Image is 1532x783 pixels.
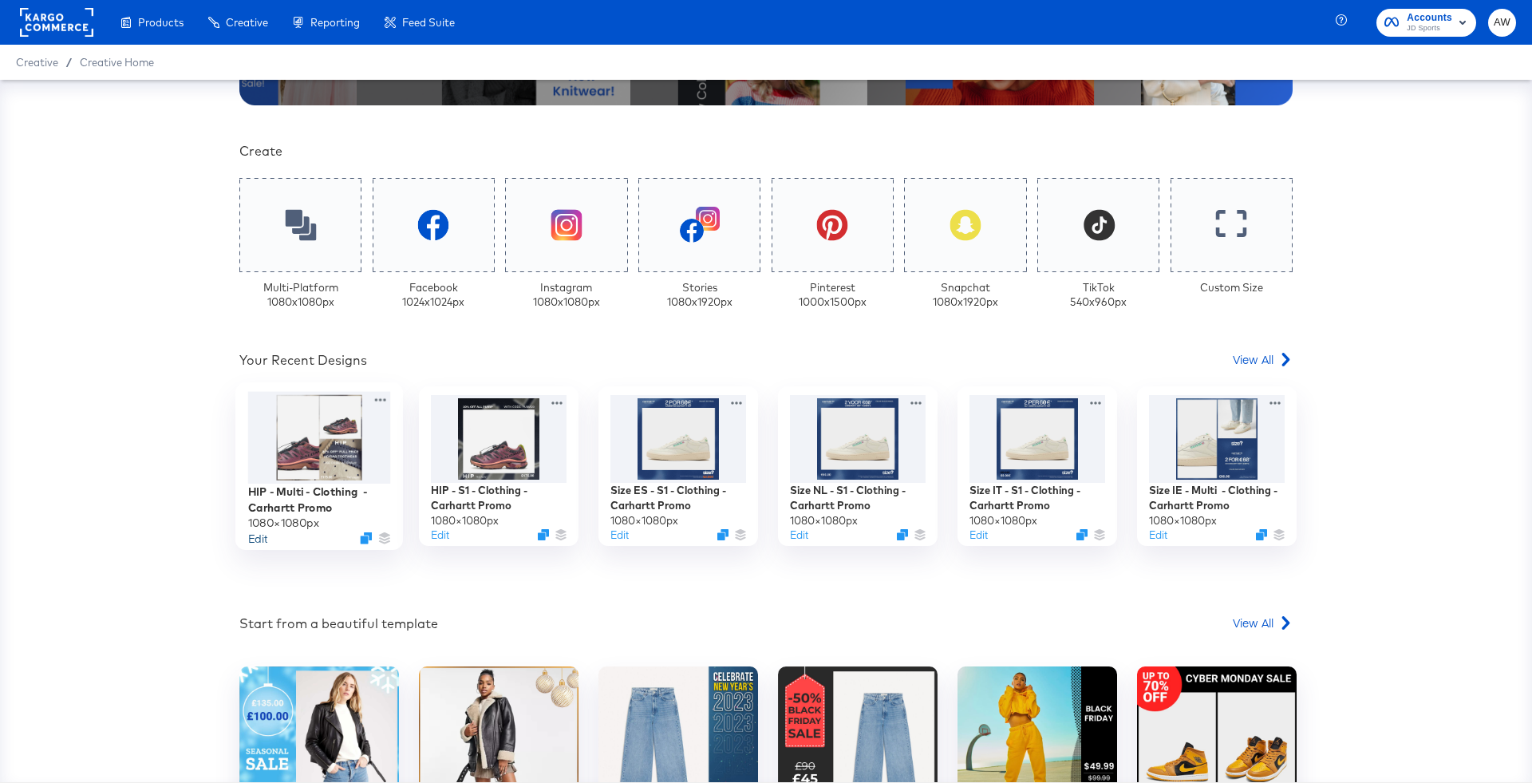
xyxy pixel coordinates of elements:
[1233,615,1293,638] a: View All
[226,16,268,29] span: Creative
[16,56,58,69] span: Creative
[1233,351,1273,367] span: View All
[538,529,549,540] svg: Duplicate
[533,280,600,310] div: Instagram 1080 x 1080 px
[969,528,988,543] button: Edit
[431,513,499,528] div: 1080 × 1080 px
[402,16,455,29] span: Feed Suite
[1407,10,1452,26] span: Accounts
[667,280,732,310] div: Stories 1080 x 1920 px
[239,615,438,633] div: Start from a beautiful template
[1149,483,1285,512] div: Size IE - Multi - Clothing - Carhartt Promo
[717,529,728,540] svg: Duplicate
[58,56,80,69] span: /
[610,513,678,528] div: 1080 × 1080 px
[1200,280,1263,295] div: Custom Size
[933,280,998,310] div: Snapchat 1080 x 1920 px
[610,483,746,512] div: Size ES - S1 - Clothing - Carhartt Promo
[1076,529,1088,540] svg: Duplicate
[790,513,858,528] div: 1080 × 1080 px
[969,483,1105,512] div: Size IT - S1 - Clothing - Carhartt Promo
[138,16,184,29] span: Products
[598,386,758,546] div: Size ES - S1 - Clothing - Carhartt Promo1080×1080pxEditDuplicate
[778,386,938,546] div: Size NL - S1 - Clothing - Carhartt Promo1080×1080pxEditDuplicate
[235,382,403,550] div: HIP - Multi - Clothing - Carhartt Promo1080×1080pxEditDuplicate
[958,386,1117,546] div: Size IT - S1 - Clothing - Carhartt Promo1080×1080pxEditDuplicate
[1149,528,1167,543] button: Edit
[969,513,1037,528] div: 1080 × 1080 px
[263,280,338,310] div: Multi-Platform 1080 x 1080 px
[1137,386,1297,546] div: Size IE - Multi - Clothing - Carhartt Promo1080×1080pxEditDuplicate
[1149,513,1217,528] div: 1080 × 1080 px
[310,16,360,29] span: Reporting
[360,532,372,544] svg: Duplicate
[1376,9,1476,37] button: AccountsJD Sports
[790,528,808,543] button: Edit
[239,351,367,370] div: Your Recent Designs
[248,484,391,516] div: HIP - Multi - Clothing - Carhartt Promo
[80,56,154,69] a: Creative Home
[419,386,578,546] div: HIP - S1 - Clothing - Carhartt Promo1080×1080pxEditDuplicate
[610,528,629,543] button: Edit
[1494,14,1510,32] span: AW
[790,483,926,512] div: Size NL - S1 - Clothing - Carhartt Promo
[431,483,567,512] div: HIP - S1 - Clothing - Carhartt Promo
[1488,9,1516,37] button: AW
[248,516,319,531] div: 1080 × 1080 px
[799,280,867,310] div: Pinterest 1000 x 1500 px
[1233,615,1273,631] span: View All
[1256,529,1267,540] svg: Duplicate
[1407,22,1452,35] span: JD Sports
[248,531,267,546] button: Edit
[402,280,464,310] div: Facebook 1024 x 1024 px
[1070,280,1127,310] div: TikTok 540 x 960 px
[897,529,908,540] svg: Duplicate
[1233,351,1293,374] a: View All
[431,528,449,543] button: Edit
[239,142,1293,160] div: Create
